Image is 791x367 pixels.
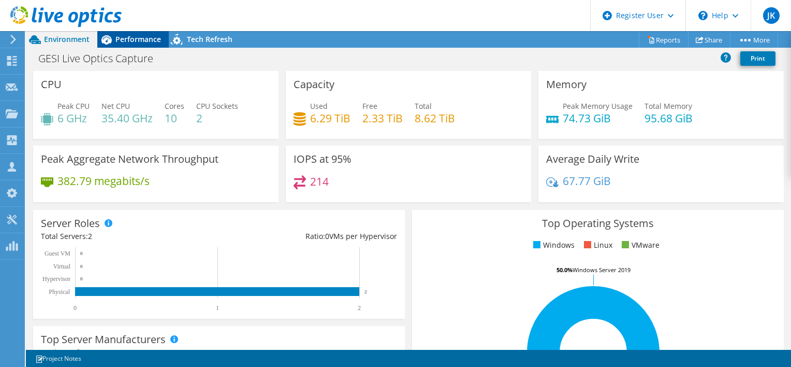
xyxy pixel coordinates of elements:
[546,153,639,165] h3: Average Daily Write
[688,32,730,48] a: Share
[364,289,367,294] text: 2
[420,218,776,229] h3: Top Operating Systems
[80,276,83,281] text: 0
[698,11,708,20] svg: \n
[415,112,455,124] h4: 8.62 TiB
[57,101,90,111] span: Peak CPU
[57,112,90,124] h4: 6 GHz
[41,231,219,242] div: Total Servers:
[101,112,153,124] h4: 35.40 GHz
[294,153,351,165] h3: IOPS at 95%
[644,112,693,124] h4: 95.68 GiB
[44,34,90,44] span: Environment
[34,53,169,64] h1: GESI Live Optics Capture
[362,101,377,111] span: Free
[45,250,70,257] text: Guest VM
[107,347,111,357] span: 1
[563,112,633,124] h4: 74.73 GiB
[763,7,780,24] span: JK
[730,32,778,48] a: More
[573,266,631,274] tspan: Windows Server 2019
[556,266,573,274] tspan: 50.0%
[325,231,329,241] span: 0
[53,263,71,270] text: Virtual
[165,101,184,111] span: Cores
[219,231,397,242] div: Ratio: VMs per Hypervisor
[358,304,361,312] text: 2
[619,239,660,251] li: VMware
[80,264,83,269] text: 0
[187,34,232,44] span: Tech Refresh
[362,112,403,124] h4: 2.33 TiB
[196,101,238,111] span: CPU Sockets
[415,101,432,111] span: Total
[41,153,218,165] h3: Peak Aggregate Network Throughput
[310,112,350,124] h4: 6.29 TiB
[639,32,689,48] a: Reports
[310,101,328,111] span: Used
[546,79,587,90] h3: Memory
[74,304,77,312] text: 0
[563,101,633,111] span: Peak Memory Usage
[740,51,775,66] a: Print
[294,79,334,90] h3: Capacity
[115,34,161,44] span: Performance
[28,352,89,365] a: Project Notes
[49,288,70,295] text: Physical
[57,175,150,187] h4: 382.79 megabits/s
[581,239,612,251] li: Linux
[42,275,70,283] text: Hypervisor
[88,231,92,241] span: 2
[216,304,219,312] text: 1
[41,218,100,229] h3: Server Roles
[310,176,329,187] h4: 214
[41,334,166,345] h3: Top Server Manufacturers
[531,239,575,251] li: Windows
[101,101,130,111] span: Net CPU
[563,175,611,187] h4: 67.77 GiB
[41,79,62,90] h3: CPU
[196,112,238,124] h4: 2
[41,347,397,358] h4: Total Manufacturers:
[80,251,83,256] text: 0
[644,101,692,111] span: Total Memory
[165,112,184,124] h4: 10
